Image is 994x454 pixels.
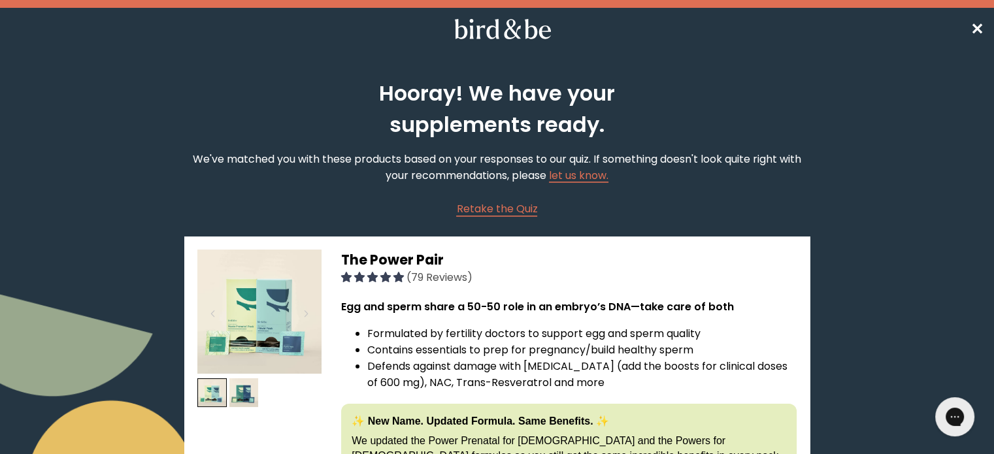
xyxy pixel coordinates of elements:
[367,325,797,342] li: Formulated by fertility doctors to support egg and sperm quality
[549,168,608,183] a: let us know.
[229,378,259,408] img: thumbnail image
[367,342,797,358] li: Contains essentials to prep for pregnancy/build healthy sperm
[197,378,227,408] img: thumbnail image
[406,270,472,285] span: (79 Reviews)
[367,358,797,391] li: Defends against damage with [MEDICAL_DATA] (add the boosts for clinical doses of 600 mg), NAC, Tr...
[970,18,984,40] span: ✕
[341,270,406,285] span: 4.92 stars
[341,250,444,269] span: The Power Pair
[456,201,537,216] span: Retake the Quiz
[970,18,984,41] a: ✕
[310,78,685,140] h2: Hooray! We have your supplements ready.
[197,250,322,374] img: thumbnail image
[456,201,537,217] a: Retake the Quiz
[929,393,981,441] iframe: Gorgias live chat messenger
[184,151,810,184] p: We've matched you with these products based on your responses to our quiz. If something doesn't l...
[352,415,609,427] strong: ✨ New Name. Updated Formula. Same Benefits. ✨
[341,299,734,314] strong: Egg and sperm share a 50-50 role in an embryo’s DNA—take care of both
